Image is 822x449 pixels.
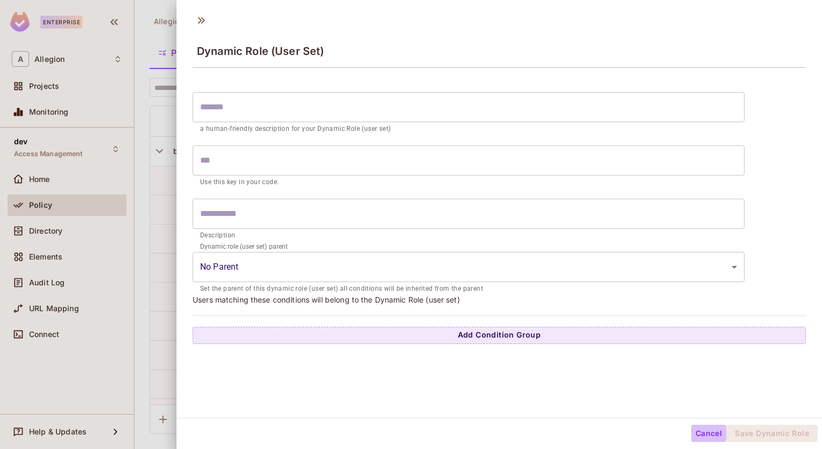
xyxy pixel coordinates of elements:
button: Add Condition Group [193,327,806,344]
div: Without label [193,252,745,282]
p: Users matching these conditions will belong to the Dynamic Role (user set) [193,294,806,305]
span: Dynamic Role (User Set) [197,45,324,58]
label: Dynamic role (user set) parent [200,242,287,251]
p: Use this key in your code. [200,177,737,188]
button: Save Dynamic Role [726,425,818,442]
p: a human-friendly description for your Dynamic Role (user set) [200,124,737,135]
p: Description [200,230,737,241]
button: Cancel [691,425,726,442]
p: Set the parent of this dynamic role (user set) all conditions will be inherited from the parent [200,284,737,294]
